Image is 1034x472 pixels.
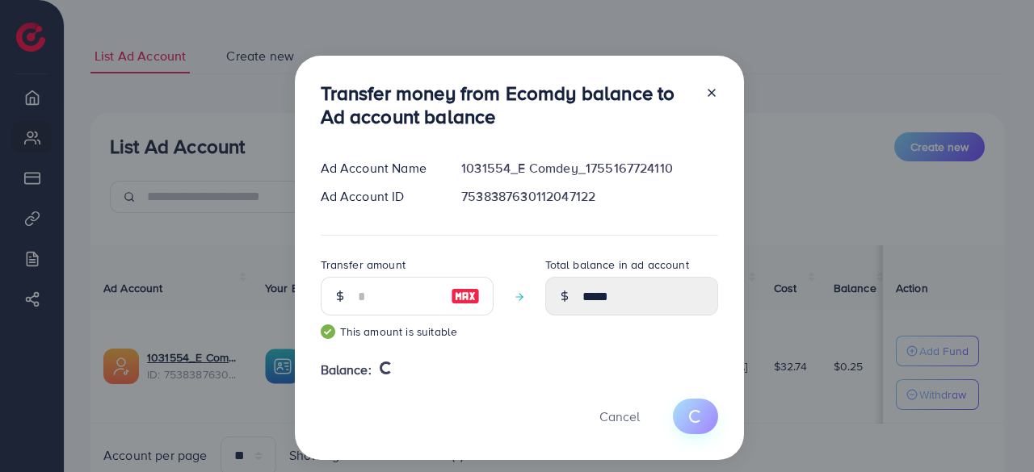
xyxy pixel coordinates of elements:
h3: Transfer money from Ecomdy balance to Ad account balance [321,81,692,128]
label: Total balance in ad account [545,257,689,273]
div: Ad Account Name [308,159,449,178]
label: Transfer amount [321,257,406,273]
div: 1031554_E Comdey_1755167724110 [448,159,730,178]
div: Ad Account ID [308,187,449,206]
div: 7538387630112047122 [448,187,730,206]
img: guide [321,324,335,339]
span: Cancel [599,407,640,425]
span: Balance: [321,361,372,379]
small: This amount is suitable [321,324,494,340]
img: image [451,286,480,306]
button: Cancel [579,399,660,433]
iframe: Chat [965,399,1022,460]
